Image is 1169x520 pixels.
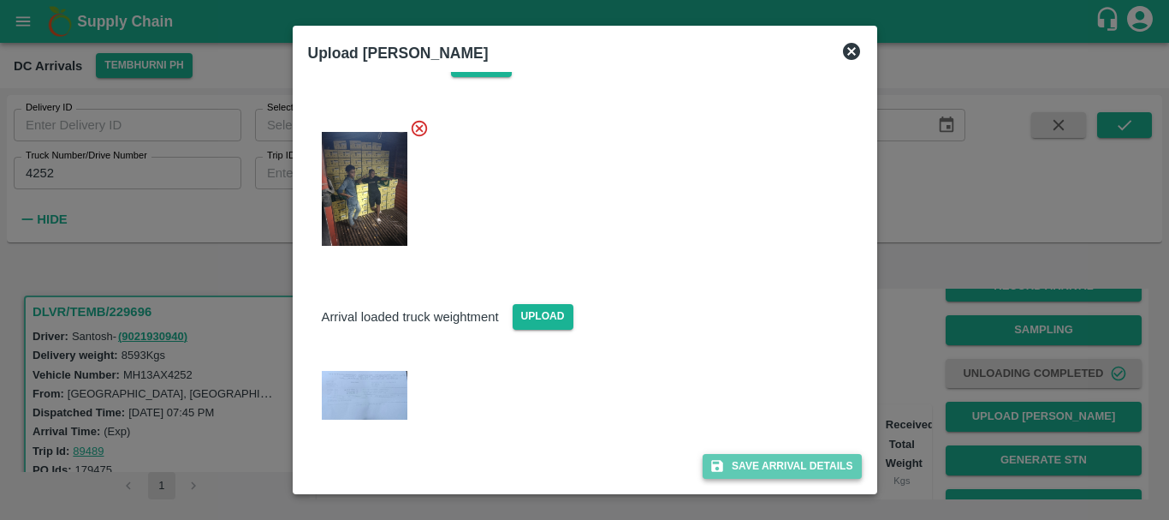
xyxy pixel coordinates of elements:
p: Arrival loaded truck weightment [322,308,499,326]
img: https://app.vegrow.in/rails/active_storage/blobs/redirect/eyJfcmFpbHMiOnsiZGF0YSI6MzE5OTkzMSwicHV... [322,371,407,420]
span: Upload [513,304,573,329]
button: Save Arrival Details [703,454,861,479]
b: Upload [PERSON_NAME] [308,45,489,62]
img: https://app.vegrow.in/rails/active_storage/blobs/redirect/eyJfcmFpbHMiOnsiZGF0YSI6MzE5OTkzMiwicHV... [322,132,407,246]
